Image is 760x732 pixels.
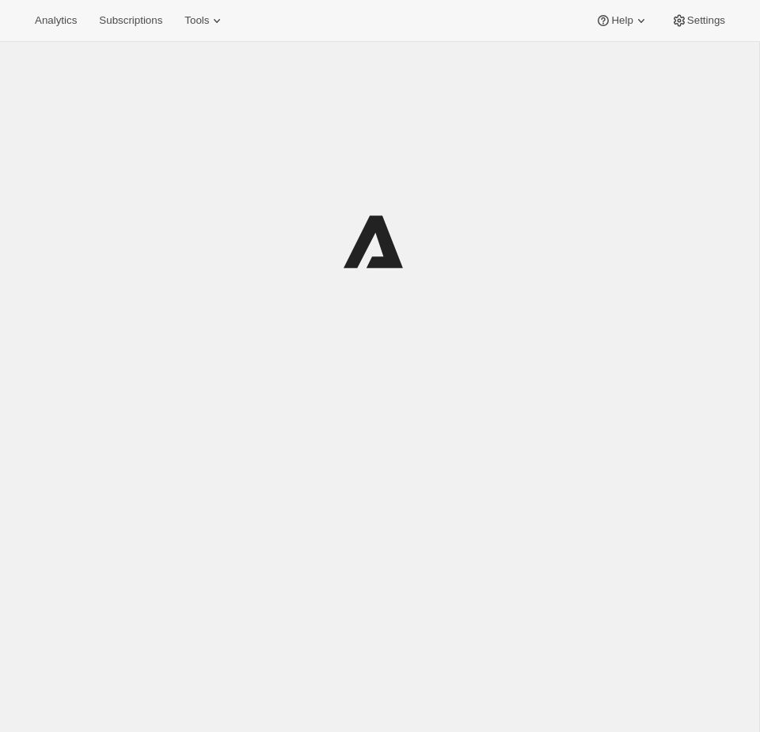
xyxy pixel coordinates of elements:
span: Analytics [35,14,77,27]
span: Help [611,14,633,27]
button: Help [586,9,658,32]
button: Subscriptions [89,9,172,32]
span: Subscriptions [99,14,162,27]
span: Tools [184,14,209,27]
button: Analytics [25,9,86,32]
button: Settings [662,9,735,32]
button: Tools [175,9,234,32]
span: Settings [687,14,725,27]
